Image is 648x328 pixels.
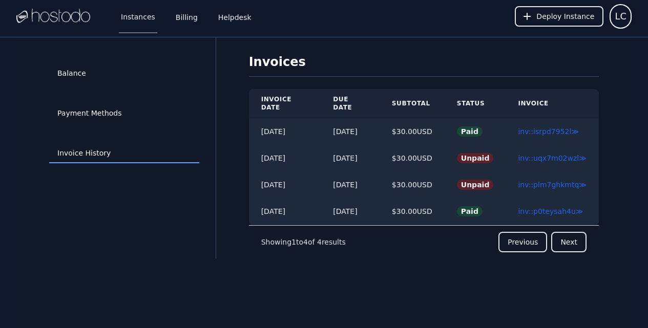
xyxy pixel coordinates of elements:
[457,206,483,216] span: Paid
[16,9,90,24] img: Logo
[445,89,506,118] th: Status
[551,232,587,252] button: Next
[261,237,346,247] p: Showing to of results
[457,126,483,137] span: Paid
[518,181,587,189] a: inv::plm7ghkmtq≫
[321,171,380,198] td: [DATE]
[249,118,321,145] td: [DATE]
[518,154,586,162] a: inv::uqx7m02wzl≫
[518,207,583,215] a: inv::p0teysah4u≫
[49,64,199,83] a: Balance
[249,54,599,77] h1: Invoices
[506,89,599,118] th: Invoice
[321,89,380,118] th: Due Date
[392,206,432,216] div: $ 30.00 USD
[392,126,432,137] div: $ 30.00 USD
[380,89,445,118] th: Subtotal
[321,198,380,225] td: [DATE]
[536,11,594,21] span: Deploy Instance
[498,232,547,252] button: Previous
[457,180,494,190] span: Unpaid
[249,171,321,198] td: [DATE]
[515,6,603,27] button: Deploy Instance
[249,198,321,225] td: [DATE]
[317,238,322,246] span: 4
[291,238,296,246] span: 1
[392,153,432,163] div: $ 30.00 USD
[321,118,380,145] td: [DATE]
[457,153,494,163] span: Unpaid
[615,9,626,24] span: LC
[321,145,380,171] td: [DATE]
[249,89,321,118] th: Invoice Date
[249,145,321,171] td: [DATE]
[518,127,579,136] a: inv::isrpd7952l≫
[249,225,599,258] nav: Pagination
[392,180,432,190] div: $ 30.00 USD
[49,144,199,163] a: Invoice History
[49,104,199,123] a: Payment Methods
[303,238,308,246] span: 4
[610,4,632,29] button: User menu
